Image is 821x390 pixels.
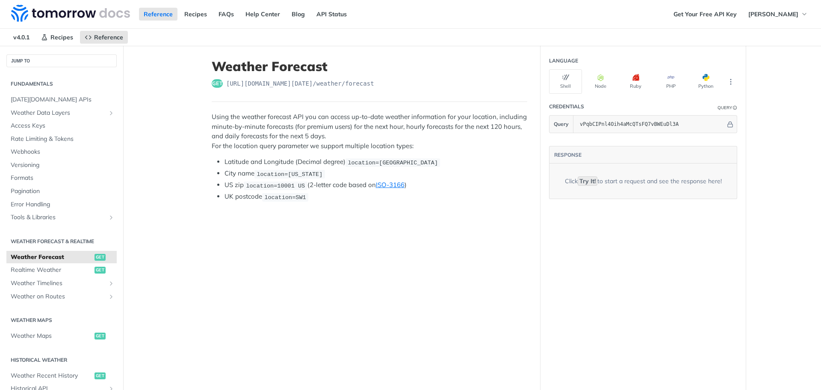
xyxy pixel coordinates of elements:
a: Reference [139,8,177,21]
a: Rate Limiting & Tokens [6,133,117,146]
span: Weather Data Layers [11,109,106,117]
button: More Languages [724,75,737,88]
span: Access Keys [11,122,115,130]
p: Using the weather forecast API you can access up-to-date weather information for your location, i... [212,112,527,151]
h2: Weather Forecast & realtime [6,238,117,245]
a: Recipes [36,31,78,44]
img: Tomorrow.io Weather API Docs [11,5,130,22]
div: Credentials [549,103,584,110]
span: Weather Recent History [11,372,92,380]
a: Access Keys [6,119,117,132]
span: Webhooks [11,148,115,156]
code: location=[US_STATE] [254,170,325,179]
a: Weather Mapsget [6,330,117,342]
button: Ruby [619,69,652,94]
h1: Weather Forecast [212,59,527,74]
a: Get Your Free API Key [669,8,741,21]
a: API Status [312,8,351,21]
a: Realtime Weatherget [6,264,117,277]
a: Versioning [6,159,117,172]
a: Webhooks [6,146,117,158]
button: Hide [726,120,735,128]
button: [PERSON_NAME] [744,8,812,21]
a: Weather Forecastget [6,251,117,264]
span: Versioning [11,161,115,170]
span: v4.0.1 [9,31,34,44]
span: Recipes [50,33,73,41]
svg: More ellipsis [727,78,735,86]
button: Show subpages for Weather on Routes [108,293,115,300]
span: get [95,267,106,274]
a: FAQs [214,8,239,21]
button: Query [549,116,573,133]
span: https://api.tomorrow.io/v4/weather/forecast [226,79,374,88]
li: US zip (2-letter code based on ) [224,180,527,190]
code: location=10001 US [244,182,307,190]
a: Error Handling [6,198,117,211]
h2: Weather Maps [6,316,117,324]
span: Rate Limiting & Tokens [11,135,115,143]
span: Pagination [11,187,115,196]
span: Tools & Libraries [11,213,106,222]
button: PHP [654,69,687,94]
a: Reference [80,31,128,44]
a: Tools & LibrariesShow subpages for Tools & Libraries [6,211,117,224]
i: Information [733,106,737,110]
a: Weather on RoutesShow subpages for Weather on Routes [6,290,117,303]
h2: Fundamentals [6,80,117,88]
span: get [95,333,106,339]
a: ISO-3166 [376,181,405,189]
button: JUMP TO [6,54,117,67]
span: Weather Forecast [11,253,92,262]
a: Pagination [6,185,117,198]
h2: Historical Weather [6,356,117,364]
a: Blog [287,8,310,21]
button: Python [689,69,722,94]
span: Realtime Weather [11,266,92,274]
a: Help Center [241,8,285,21]
div: Query [718,104,732,111]
code: Try It! [578,176,597,186]
div: Click to start a request and see the response here! [565,177,722,186]
a: Formats [6,172,117,185]
li: UK postcode [224,192,527,202]
button: Show subpages for Weather Data Layers [108,110,115,116]
span: Weather Timelines [11,279,106,288]
span: get [95,254,106,261]
a: Recipes [180,8,212,21]
span: [PERSON_NAME] [748,10,798,18]
input: apikey [576,116,726,133]
button: Show subpages for Tools & Libraries [108,214,115,221]
a: Weather Data LayersShow subpages for Weather Data Layers [6,107,117,119]
div: QueryInformation [718,104,737,111]
span: Reference [94,33,123,41]
button: RESPONSE [554,151,582,159]
span: get [212,79,223,88]
button: Shell [549,69,582,94]
code: location=[GEOGRAPHIC_DATA] [346,158,440,167]
a: [DATE][DOMAIN_NAME] APIs [6,93,117,106]
span: Weather on Routes [11,292,106,301]
span: Weather Maps [11,332,92,340]
div: Language [549,57,578,65]
a: Weather Recent Historyget [6,369,117,382]
li: City name [224,169,527,179]
span: Formats [11,174,115,182]
span: get [95,372,106,379]
span: [DATE][DOMAIN_NAME] APIs [11,95,115,104]
span: Query [554,120,569,128]
button: Show subpages for Weather Timelines [108,280,115,287]
li: Latitude and Longitude (Decimal degree) [224,157,527,167]
span: Error Handling [11,200,115,209]
a: Weather TimelinesShow subpages for Weather Timelines [6,277,117,290]
button: Node [584,69,617,94]
code: location=SW1 [262,193,308,202]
